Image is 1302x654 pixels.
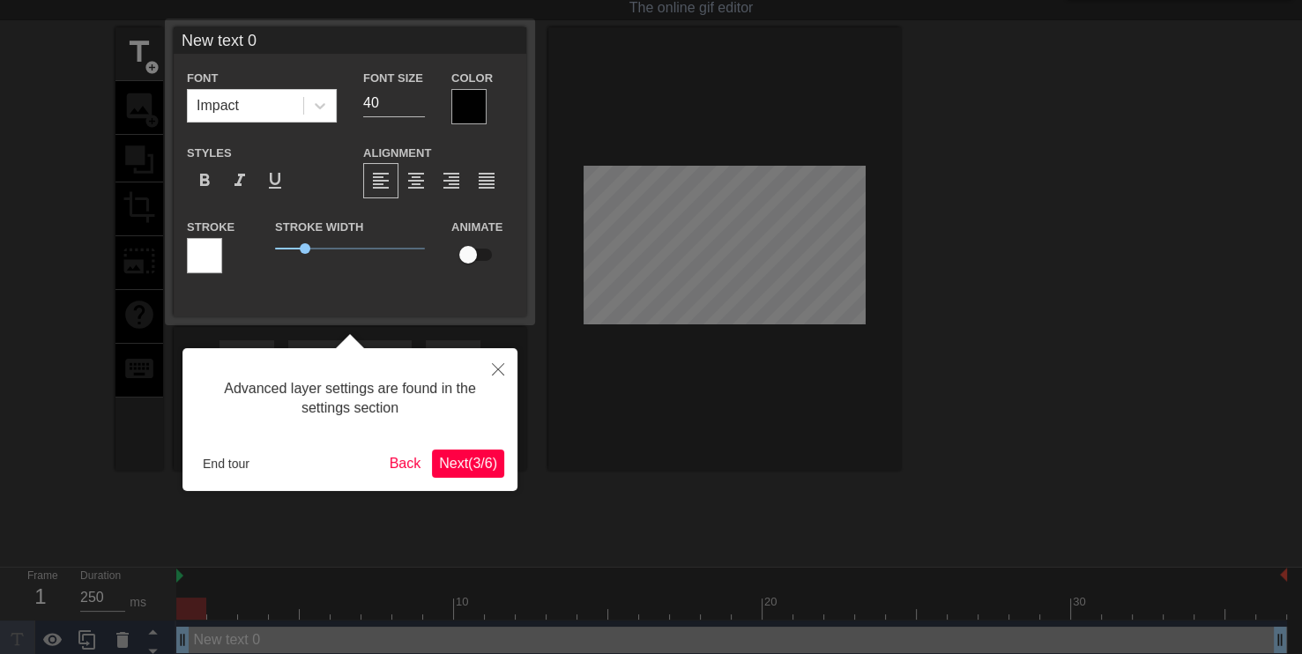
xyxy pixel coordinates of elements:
button: Close [479,348,517,389]
button: Back [383,450,428,478]
div: Advanced layer settings are found in the settings section [196,361,504,436]
span: Next ( 3 / 6 ) [439,456,497,471]
button: End tour [196,450,257,477]
button: Next [432,450,504,478]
